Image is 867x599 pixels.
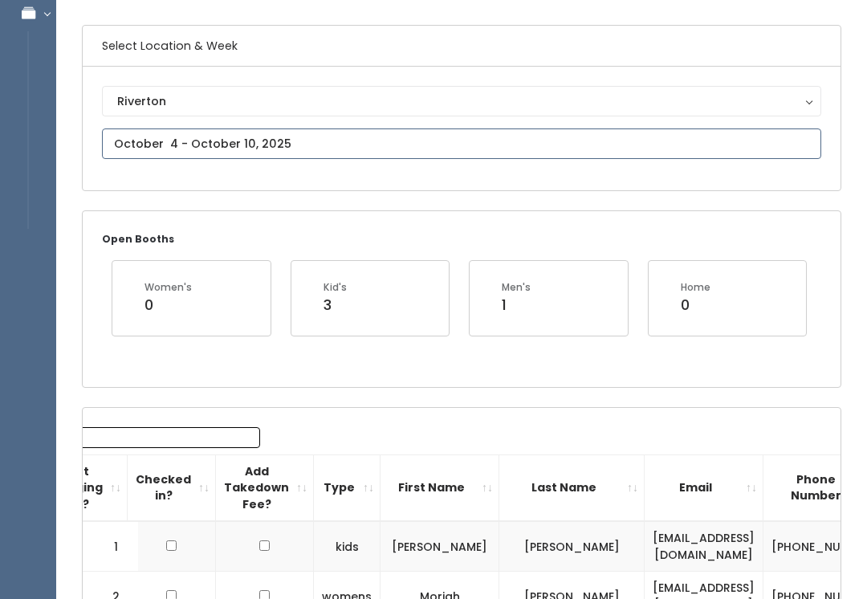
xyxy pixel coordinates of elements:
th: Last Name: activate to sort column ascending [499,455,645,522]
button: Riverton [102,87,821,117]
div: Kid's [324,281,347,295]
th: First Name: activate to sort column ascending [381,455,499,522]
th: Type: activate to sort column ascending [314,455,381,522]
div: 0 [681,295,710,316]
td: 1 [83,522,139,573]
input: October 4 - October 10, 2025 [102,129,821,160]
div: Men's [502,281,531,295]
th: Add Takedown Fee?: activate to sort column ascending [216,455,314,522]
input: Search: [55,428,260,449]
td: [EMAIL_ADDRESS][DOMAIN_NAME] [645,522,763,573]
th: Checked in?: activate to sort column ascending [128,455,216,522]
h6: Select Location & Week [83,26,841,67]
div: Riverton [117,93,806,111]
td: kids [314,522,381,573]
div: Home [681,281,710,295]
div: Women's [144,281,192,295]
small: Open Booths [102,233,174,247]
div: 3 [324,295,347,316]
td: [PERSON_NAME] [381,522,499,573]
div: 0 [144,295,192,316]
div: 1 [502,295,531,316]
th: Email: activate to sort column ascending [645,455,763,522]
th: Got Tagging Kit?: activate to sort column ascending [43,455,128,522]
td: [PERSON_NAME] [499,522,645,573]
